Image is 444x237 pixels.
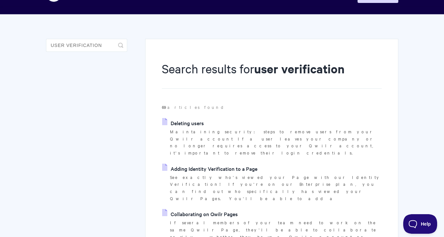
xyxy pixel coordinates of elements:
[162,60,381,89] h1: Search results for
[162,209,238,219] a: Collaborating on Qwilr Pages
[170,128,381,156] p: Maintaining security: steps to remove users from your Qwilr account If a user leaves your company...
[403,214,437,234] iframe: Toggle Customer Support
[162,104,167,110] strong: 69
[170,174,381,202] p: See exactly who's viewed your Page with our Identity Verification! If you're on our Enterprise pl...
[162,164,257,173] a: Adding Identity Verification to a Page
[254,61,344,77] strong: user verification
[46,39,127,52] input: Search
[162,104,381,111] p: articles found
[162,118,204,128] a: Deleting users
